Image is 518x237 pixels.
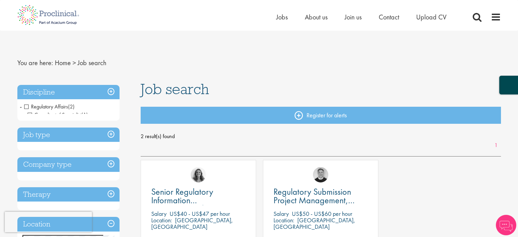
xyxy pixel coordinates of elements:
p: US$40 - US$47 per hour [170,210,230,218]
p: [GEOGRAPHIC_DATA], [GEOGRAPHIC_DATA] [151,216,233,231]
p: [GEOGRAPHIC_DATA], [GEOGRAPHIC_DATA] [273,216,355,231]
h3: Job type [17,128,120,142]
span: Regulatory Submission Project Management, Senior Specialist [273,186,355,214]
span: Consultant / Specialist [28,111,81,118]
img: Bo Forsen [313,167,328,182]
a: Join us [345,13,362,21]
img: Chatbot [496,215,516,235]
a: Register for alerts [141,107,501,124]
span: Regulatory Affairs [24,103,68,110]
span: Location: [151,216,172,224]
span: Salary [273,210,289,218]
span: > [73,58,76,67]
a: 1 [491,142,501,149]
span: Salary [151,210,167,218]
span: You are here: [17,58,53,67]
h3: Therapy [17,187,120,202]
a: breadcrumb link [55,58,71,67]
a: Regulatory Submission Project Management, Senior Specialist [273,188,368,205]
span: (1) [81,111,88,118]
span: 2 result(s) found [141,131,501,142]
img: Jackie Cerchio [191,167,206,182]
h3: Company type [17,157,120,172]
a: Jobs [276,13,288,21]
a: About us [305,13,328,21]
span: Location: [273,216,294,224]
span: Consultant / Specialist [28,111,88,118]
span: (2) [68,103,75,110]
a: Senior Regulatory Information Management/Innovation Specialist [151,188,246,205]
a: Upload CV [416,13,446,21]
span: Senior Regulatory Information Management/Innovation Specialist [151,186,239,223]
span: Regulatory Affairs [24,103,75,110]
span: Job search [141,80,209,98]
span: Job search [78,58,106,67]
p: US$50 - US$60 per hour [292,210,352,218]
a: Contact [379,13,399,21]
iframe: reCAPTCHA [5,212,92,232]
span: - [20,101,22,112]
h3: Discipline [17,85,120,100]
